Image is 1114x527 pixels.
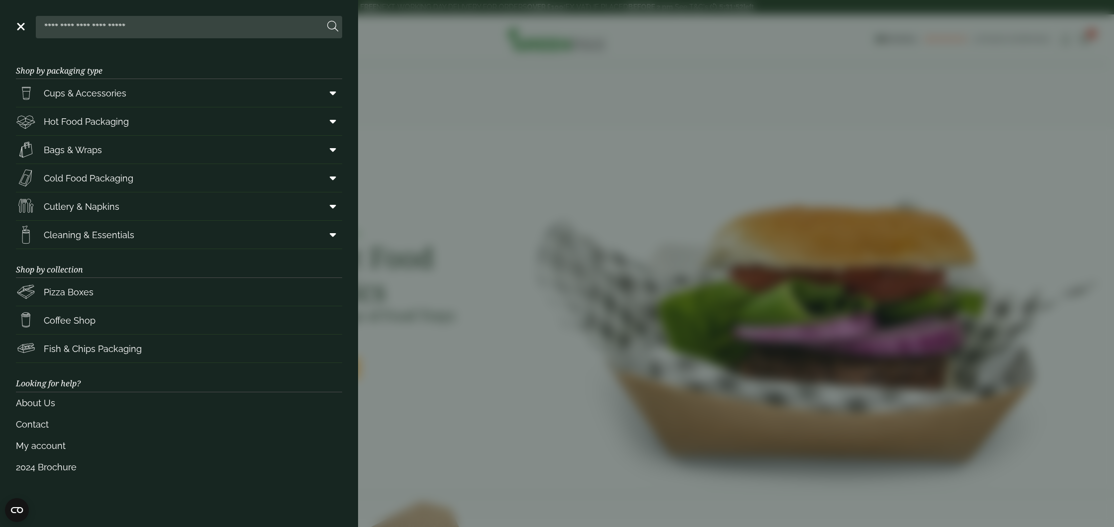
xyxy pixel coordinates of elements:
img: PintNhalf_cup.svg [16,83,36,103]
a: 2024 Brochure [16,456,342,478]
img: open-wipe.svg [16,225,36,245]
a: Hot Food Packaging [16,107,342,135]
a: Bags & Wraps [16,136,342,164]
img: Pizza_boxes.svg [16,282,36,302]
h3: Shop by packaging type [16,50,342,79]
a: Fish & Chips Packaging [16,335,342,362]
img: HotDrink_paperCup.svg [16,310,36,330]
button: Open CMP widget [5,498,29,522]
img: Cutlery.svg [16,196,36,216]
h3: Shop by collection [16,249,342,278]
a: My account [16,435,342,456]
h3: Looking for help? [16,363,342,392]
span: Cold Food Packaging [44,172,133,185]
a: Contact [16,414,342,435]
a: Pizza Boxes [16,278,342,306]
a: Cold Food Packaging [16,164,342,192]
span: Cups & Accessories [44,87,126,100]
span: Fish & Chips Packaging [44,342,142,355]
a: Coffee Shop [16,306,342,334]
img: Paper_carriers.svg [16,140,36,160]
a: About Us [16,392,342,414]
span: Pizza Boxes [44,285,93,299]
span: Coffee Shop [44,314,95,327]
span: Hot Food Packaging [44,115,129,128]
span: Cutlery & Napkins [44,200,119,213]
a: Cutlery & Napkins [16,192,342,220]
span: Bags & Wraps [44,143,102,157]
img: FishNchip_box.svg [16,339,36,358]
a: Cups & Accessories [16,79,342,107]
span: Cleaning & Essentials [44,228,134,242]
img: Deli_box.svg [16,111,36,131]
img: Sandwich_box.svg [16,168,36,188]
a: Cleaning & Essentials [16,221,342,249]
